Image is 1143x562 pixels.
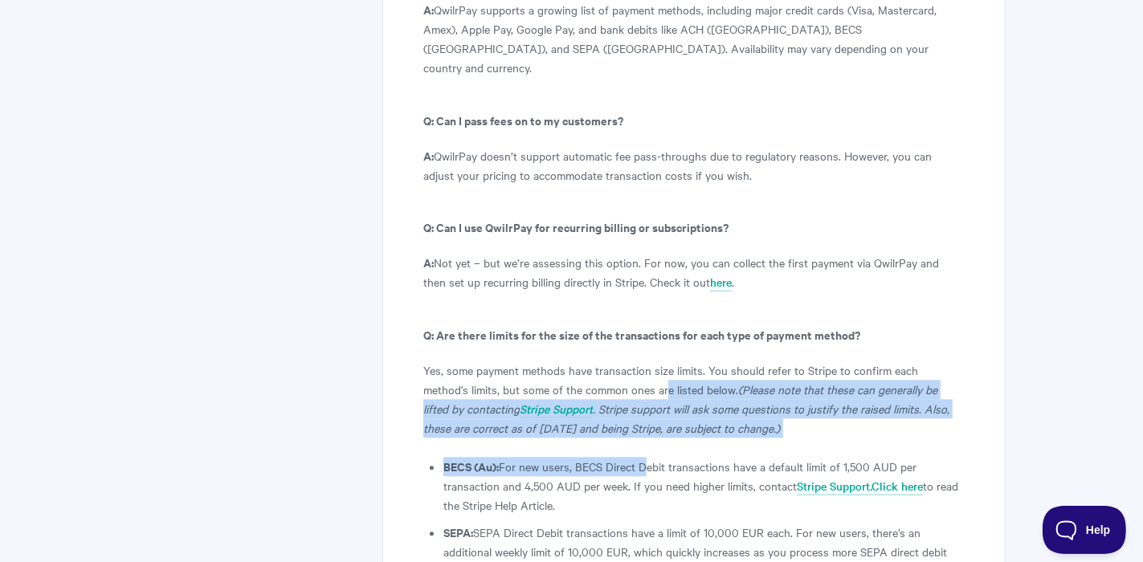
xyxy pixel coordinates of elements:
li: For new users, BECS Direct Debit transactions have a default limit of 1,500 AUD per transaction a... [443,457,964,515]
a: here [710,274,732,291]
strong: Q: Are there limits for the size of the transactions for each type of payment method? [423,326,860,343]
b: A: [423,254,434,271]
i: (Please note that these can generally be lifted by contacting [423,381,937,417]
strong: SEPA: [443,523,473,540]
iframe: Toggle Customer Support [1043,506,1127,554]
b: A: [423,1,434,18]
p: Not yet – but we’re assessing this option. For now, you can collect the first payment via QwilrPa... [423,253,964,291]
strong: BECS (Au): [443,458,499,474]
a: Click here [872,478,923,495]
p: QwilrPay doesn’t support automatic fee pass-throughs due to regulatory reasons. However, you can ... [423,146,964,185]
b: Q: Can I pass fees on to my customers? [423,112,623,128]
p: Yes, some payment methods have transaction size limits. You should refer to Stripe to confirm eac... [423,360,964,438]
a: Stripe Support. [797,478,872,495]
b: Q: Can I use QwilrPay for recurring billing or subscriptions? [423,218,729,235]
i: Stripe Support [520,401,593,417]
b: A: [423,147,434,164]
i: . Stripe support will ask some questions to justify the raised limits. Also, these are correct as... [423,401,949,436]
a: Stripe Support [520,401,593,418]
